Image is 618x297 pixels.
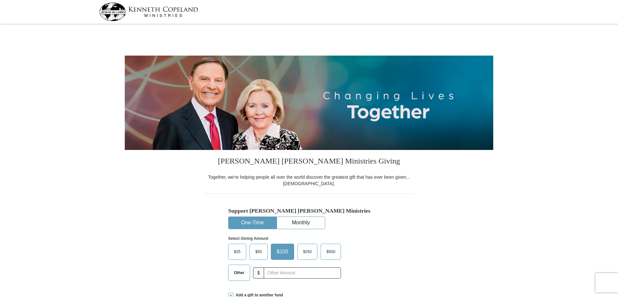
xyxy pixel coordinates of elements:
div: Together, we're helping people all over the world discover the greatest gift that has ever been g... [204,174,414,187]
span: $250 [300,247,315,257]
strong: Select Giving Amount [228,236,268,241]
button: One-Time [229,217,276,229]
h5: Support [PERSON_NAME] [PERSON_NAME] Ministries [228,207,390,214]
input: Other Amount [264,267,341,279]
img: kcm-header-logo.svg [99,3,198,21]
span: $25 [231,247,244,257]
span: $100 [273,247,292,257]
span: $ [253,267,264,279]
span: $500 [323,247,338,257]
span: $50 [252,247,265,257]
button: Monthly [277,217,325,229]
h3: [PERSON_NAME] [PERSON_NAME] Ministries Giving [204,150,414,174]
span: Other [231,268,248,278]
